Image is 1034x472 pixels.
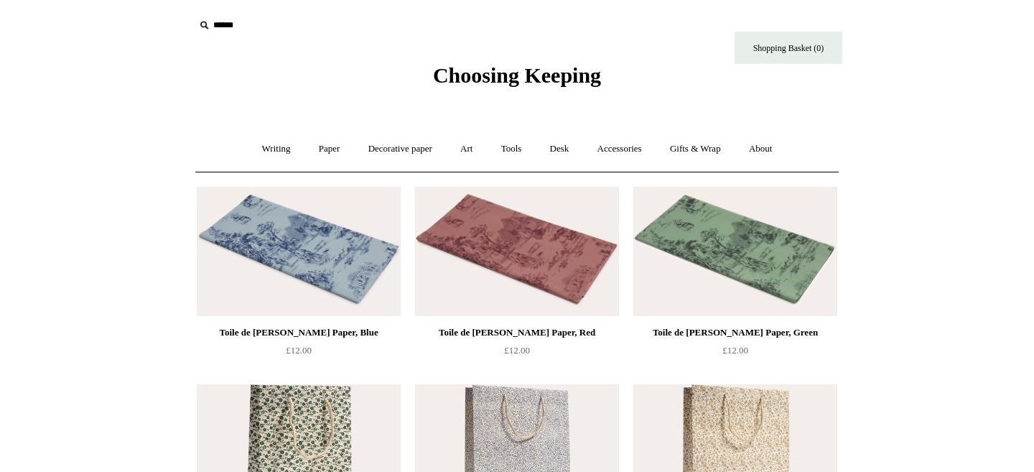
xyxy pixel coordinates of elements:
a: Paper [306,130,353,168]
span: £12.00 [722,345,748,356]
a: Decorative paper [355,130,445,168]
a: Art [447,130,485,168]
img: Toile de Jouy Tissue Paper, Blue [197,187,401,316]
a: Toile de [PERSON_NAME] Paper, Blue £12.00 [197,324,401,383]
div: Toile de [PERSON_NAME] Paper, Blue [200,324,397,341]
a: Gifts & Wrap [657,130,734,168]
span: Choosing Keeping [433,63,601,87]
span: £12.00 [504,345,530,356]
div: Toile de [PERSON_NAME] Paper, Red [419,324,615,341]
a: Toile de [PERSON_NAME] Paper, Green £12.00 [633,324,837,383]
img: Toile de Jouy Tissue Paper, Green [633,187,837,316]
img: Toile de Jouy Tissue Paper, Red [415,187,619,316]
a: About [736,130,786,168]
a: Choosing Keeping [433,75,601,85]
a: Shopping Basket (0) [735,32,842,64]
a: Tools [488,130,535,168]
a: Writing [249,130,304,168]
a: Desk [537,130,582,168]
a: Accessories [584,130,655,168]
span: £12.00 [286,345,312,356]
a: Toile de [PERSON_NAME] Paper, Red £12.00 [415,324,619,383]
a: Toile de Jouy Tissue Paper, Blue Toile de Jouy Tissue Paper, Blue [197,187,401,316]
a: Toile de Jouy Tissue Paper, Red Toile de Jouy Tissue Paper, Red [415,187,619,316]
a: Toile de Jouy Tissue Paper, Green Toile de Jouy Tissue Paper, Green [633,187,837,316]
div: Toile de [PERSON_NAME] Paper, Green [637,324,834,341]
